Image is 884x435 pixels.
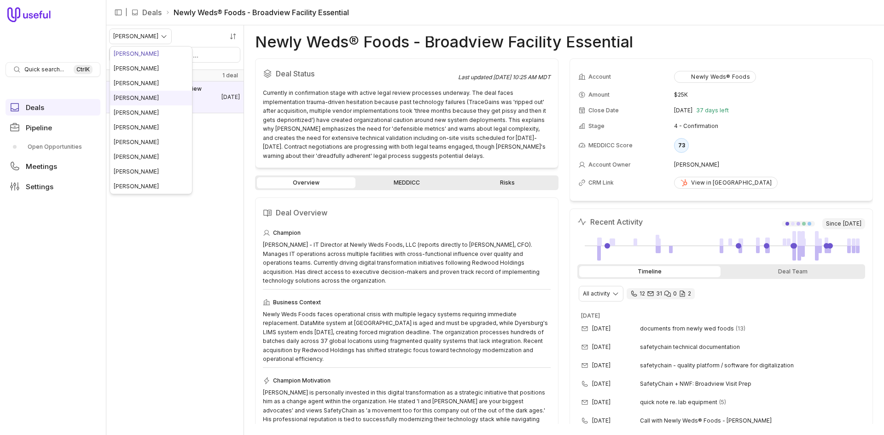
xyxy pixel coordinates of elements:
[114,139,159,145] span: [PERSON_NAME]
[114,183,159,190] span: [PERSON_NAME]
[114,50,159,57] span: [PERSON_NAME]
[114,65,159,72] span: [PERSON_NAME]
[114,109,159,116] span: [PERSON_NAME]
[114,168,159,175] span: [PERSON_NAME]
[114,94,159,101] span: [PERSON_NAME]
[114,80,159,87] span: [PERSON_NAME]
[114,153,159,160] span: [PERSON_NAME]
[114,124,159,131] span: [PERSON_NAME]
